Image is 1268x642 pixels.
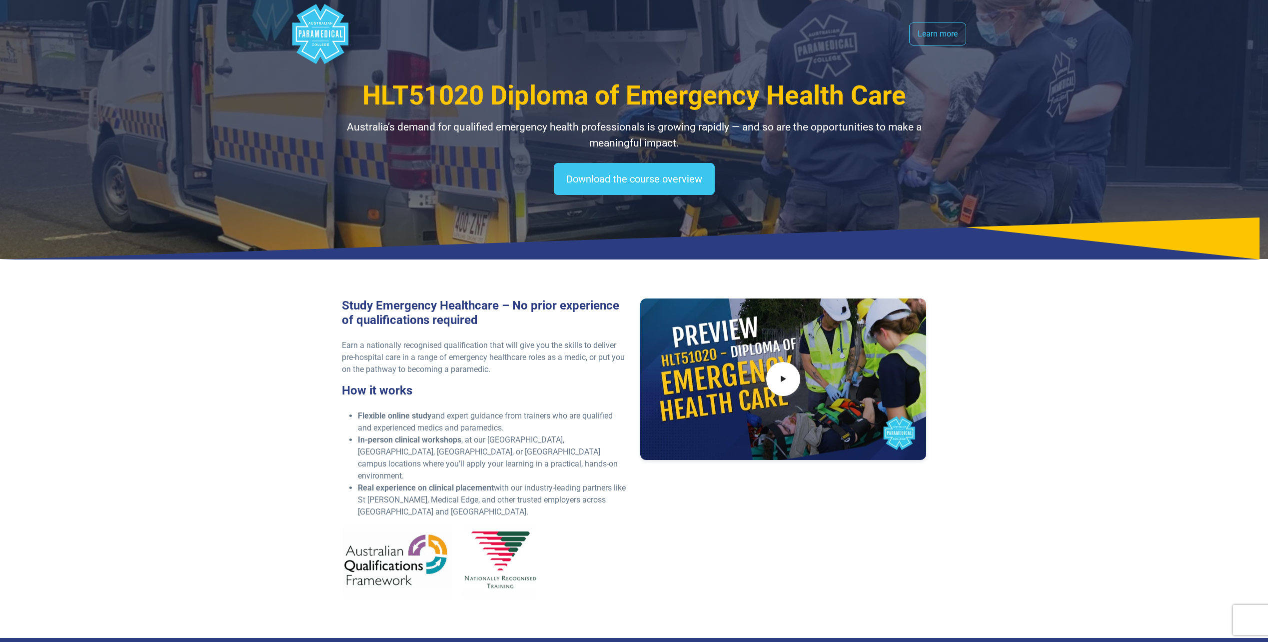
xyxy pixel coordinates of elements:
[358,434,628,482] li: , at our [GEOGRAPHIC_DATA], [GEOGRAPHIC_DATA], [GEOGRAPHIC_DATA], or [GEOGRAPHIC_DATA] campus loc...
[342,119,927,151] p: Australia’s demand for qualified emergency health professionals is growing rapidly — and so are t...
[342,383,628,398] h3: How it works
[909,22,966,45] a: Learn more
[342,339,628,375] p: Earn a nationally recognised qualification that will give you the skills to deliver pre-hospital ...
[358,410,628,434] li: and expert guidance from trainers who are qualified and experienced medics and paramedics.
[362,80,906,111] span: HLT51020 Diploma of Emergency Health Care
[554,163,715,195] a: Download the course overview
[358,483,494,492] strong: Real experience on clinical placement
[358,411,431,420] strong: Flexible online study
[358,435,461,444] strong: In-person clinical workshops
[290,4,350,64] div: Australian Paramedical College
[358,482,628,518] li: with our industry-leading partners like St [PERSON_NAME], Medical Edge, and other trusted employe...
[342,298,628,327] h3: Study Emergency Healthcare – No prior experience of qualifications required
